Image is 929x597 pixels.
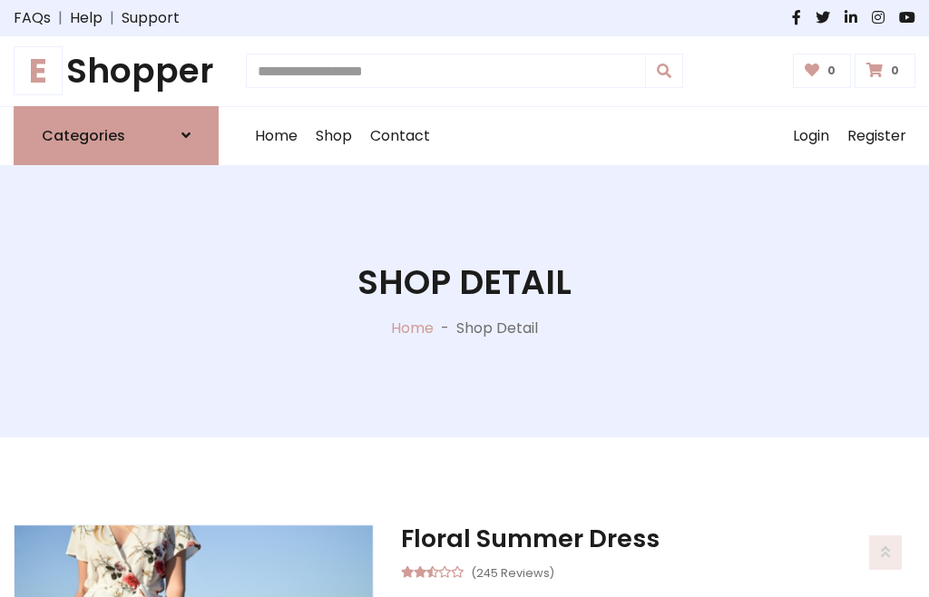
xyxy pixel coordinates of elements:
a: Home [391,318,434,338]
h3: Floral Summer Dress [401,524,915,553]
a: Login [784,107,838,165]
span: 0 [823,63,840,79]
p: Shop Detail [456,318,538,339]
a: 0 [793,54,852,88]
span: | [103,7,122,29]
span: 0 [886,63,904,79]
span: E [14,46,63,95]
a: Contact [361,107,439,165]
a: Support [122,7,180,29]
a: EShopper [14,51,219,92]
a: Home [246,107,307,165]
h6: Categories [42,127,125,144]
small: (245 Reviews) [471,561,554,582]
p: - [434,318,456,339]
span: | [51,7,70,29]
a: FAQs [14,7,51,29]
h1: Shop Detail [357,262,572,303]
a: Register [838,107,915,165]
h1: Shopper [14,51,219,92]
a: Categories [14,106,219,165]
a: 0 [855,54,915,88]
a: Shop [307,107,361,165]
a: Help [70,7,103,29]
